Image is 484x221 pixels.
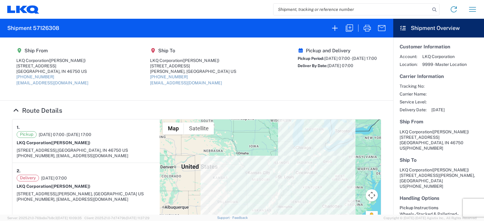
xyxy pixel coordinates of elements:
a: [EMAIL_ADDRESS][DOMAIN_NAME] [150,80,222,85]
div: Wheels - Stacked & Palletized - [400,211,478,217]
button: Show street map [163,122,184,135]
h5: Ship To [400,157,478,163]
a: [PHONE_NUMBER] [16,74,54,79]
span: [PHONE_NUMBER] [405,184,443,189]
span: Client: 2025.21.0-7d7479b [84,216,149,220]
span: Copyright © [DATE]-[DATE] Agistix Inc., All Rights Reserved [384,215,477,221]
span: [DATE] [431,107,445,112]
span: [DATE] 07:00 - [DATE] 17:00 [324,56,377,61]
span: [STREET_ADDRESS], [17,148,57,153]
div: LKQ Corporation [150,58,236,63]
span: [DATE] 07:00 [328,63,353,68]
span: Deliver By Date: [298,63,328,68]
h6: Pickup Instructions [400,205,478,210]
span: [DATE] 10:09:35 [57,216,82,220]
span: ([PERSON_NAME]) [51,184,90,189]
span: ([PERSON_NAME]) [182,58,219,63]
span: ([PERSON_NAME]) [432,129,469,134]
div: [PHONE_NUMBER], [EMAIL_ADDRESS][DOMAIN_NAME] [17,197,155,202]
button: Map camera controls [366,189,378,201]
span: [DATE] 07:00 [41,175,67,181]
h2: Shipment 57126308 [7,24,59,32]
span: Tracking No: [400,83,427,89]
h5: Handling Options [400,195,478,201]
strong: LKQ Corporation [17,184,90,189]
span: [PHONE_NUMBER] [405,146,443,151]
a: Hide Details [12,107,62,114]
address: [PERSON_NAME], [GEOGRAPHIC_DATA] US [400,167,478,189]
span: Account: [400,54,417,59]
a: Feedback [232,216,248,219]
a: [PHONE_NUMBER] [150,74,188,79]
span: [GEOGRAPHIC_DATA], IN 46750 US [57,148,128,153]
div: [GEOGRAPHIC_DATA], IN 46750 US [16,69,88,74]
span: Carrier Name: [400,91,427,97]
span: Service Level: [400,99,427,105]
span: Pickup Period: [298,56,324,61]
span: Delivery Date: [400,107,427,112]
h5: Pickup and Delivery [298,48,377,54]
span: [DATE] 11:37:29 [126,216,149,220]
span: LKQ Corporation [STREET_ADDRESS] [400,167,469,178]
strong: 2. [17,167,21,175]
h5: Carrier Information [400,73,478,79]
div: [PHONE_NUMBER], [EMAIL_ADDRESS][DOMAIN_NAME] [17,153,155,158]
div: LKQ Corporation [16,58,88,63]
span: LKQ Corporation [422,54,467,59]
span: Pickup [17,131,37,138]
h5: Ship From [400,119,478,125]
div: [STREET_ADDRESS] [150,63,236,69]
header: Shipment Overview [393,19,484,37]
span: [DATE] 07:00 - [DATE] 17:00 [39,132,91,137]
address: [GEOGRAPHIC_DATA], IN 46750 US [400,129,478,151]
div: [STREET_ADDRESS] [16,63,88,69]
a: Support [217,216,232,219]
span: ([PERSON_NAME]) [432,167,469,172]
span: Server: 2025.21.0-769a9a7b8c3 [7,216,82,220]
h5: Ship From [16,48,88,54]
div: [PERSON_NAME], [GEOGRAPHIC_DATA] US [150,69,236,74]
span: ([PERSON_NAME]) [51,140,90,145]
h5: Ship To [150,48,236,54]
strong: 1. [17,124,20,131]
a: [EMAIL_ADDRESS][DOMAIN_NAME] [16,80,88,85]
span: Location: [400,62,417,67]
span: [STREET_ADDRESS], [17,191,57,196]
strong: LKQ Corporation [17,140,90,145]
span: 9999 - Master Location [422,62,467,67]
span: ([PERSON_NAME]) [49,58,86,63]
h5: Customer Information [400,44,478,50]
button: Show satellite imagery [184,122,214,135]
span: LKQ Corporation [400,129,432,134]
span: [STREET_ADDRESS] [400,135,440,140]
span: Delivery [17,175,39,181]
input: Shipment, tracking or reference number [273,4,430,15]
span: [PERSON_NAME], [GEOGRAPHIC_DATA] US [57,191,144,196]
